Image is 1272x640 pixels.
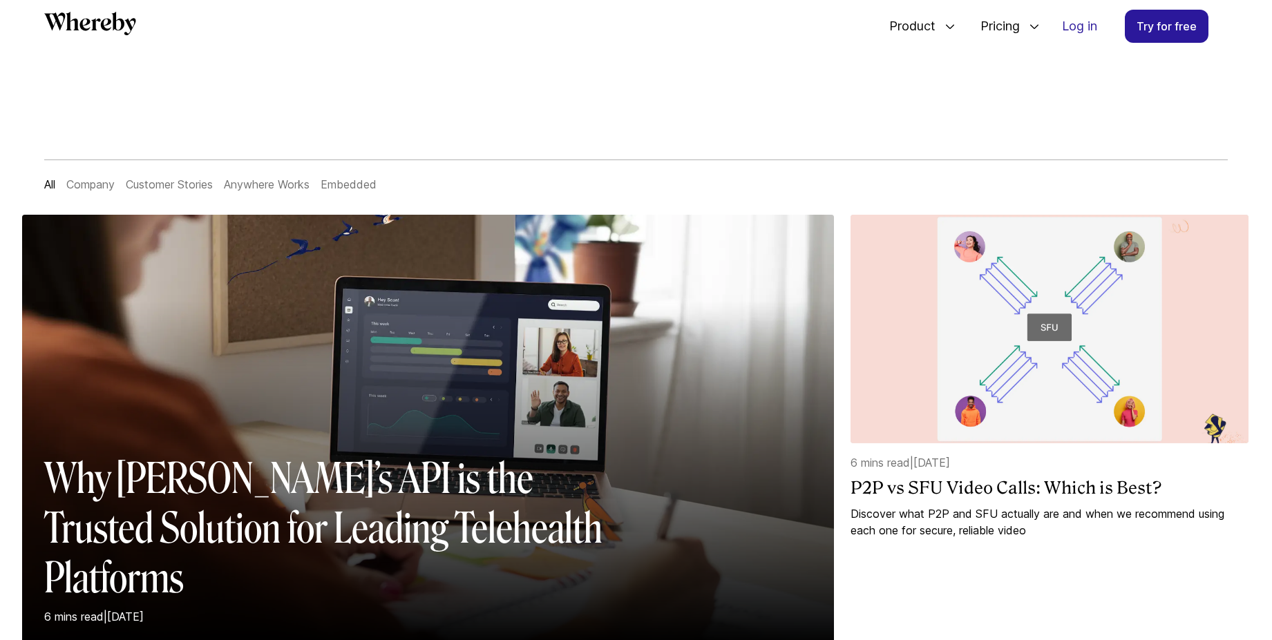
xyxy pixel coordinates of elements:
h2: Why [PERSON_NAME]’s API is the Trusted Solution for Leading Telehealth Platforms [44,454,613,603]
a: Log in [1051,10,1108,42]
a: Company [66,177,115,191]
span: Pricing [967,3,1023,49]
a: P2P vs SFU Video Calls: Which is Best? [851,476,1249,500]
a: All [44,177,55,191]
p: 6 mins read | [DATE] [44,608,613,625]
a: Customer Stories [126,177,213,191]
a: Anywhere Works [224,177,310,191]
a: Try for free [1125,10,1208,43]
p: 6 mins read | [DATE] [851,454,1249,471]
span: Product [875,3,939,49]
a: Whereby [44,12,136,40]
a: Embedded [321,177,377,191]
svg: Whereby [44,12,136,35]
a: Discover what P2P and SFU actually are and when we recommend using each one for secure, reliable ... [851,505,1249,539]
